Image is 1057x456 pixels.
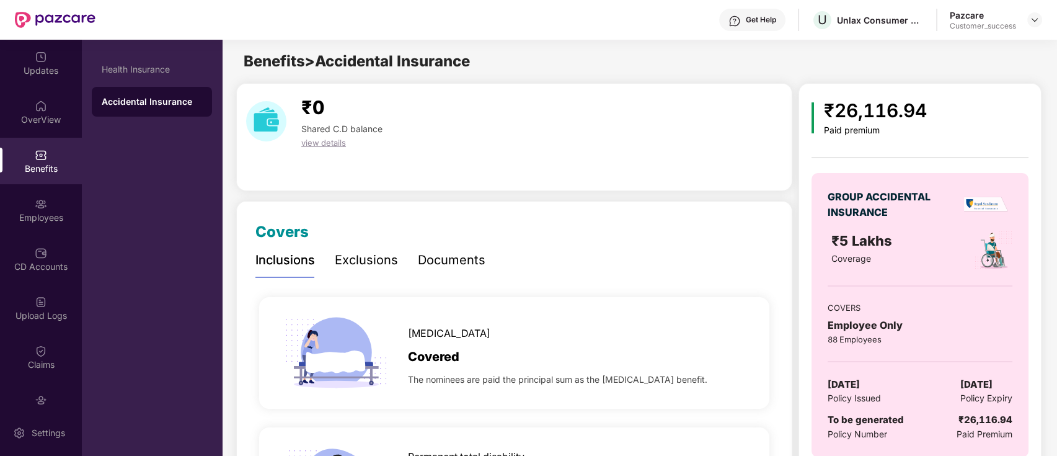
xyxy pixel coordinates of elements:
img: policyIcon [973,230,1014,270]
span: Paid Premium [957,427,1012,441]
div: Inclusions [255,251,315,270]
img: svg+xml;base64,PHN2ZyBpZD0iRW1wbG95ZWVzIiB4bWxucz0iaHR0cDovL3d3dy53My5vcmcvMjAwMC9zdmciIHdpZHRoPS... [35,198,47,210]
img: icon [280,297,392,409]
span: Policy Issued [828,391,881,405]
span: Policy Number [828,429,887,439]
span: ₹5 Lakhs [831,233,896,249]
div: Get Help [746,15,776,25]
img: svg+xml;base64,PHN2ZyBpZD0iSG9tZSIgeG1sbnM9Imh0dHA6Ly93d3cudzMub3JnLzIwMDAvc3ZnIiB3aWR0aD0iMjAiIG... [35,100,47,112]
span: Coverage [831,253,871,264]
div: Documents [418,251,485,270]
img: insurerLogo [964,197,1008,212]
div: Settings [28,427,69,439]
img: svg+xml;base64,PHN2ZyBpZD0iRW5kb3JzZW1lbnRzIiB4bWxucz0iaHR0cDovL3d3dy53My5vcmcvMjAwMC9zdmciIHdpZH... [35,394,47,406]
div: Employee Only [828,318,1012,333]
img: New Pazcare Logo [15,12,95,28]
span: The nominees are paid the principal sum as the [MEDICAL_DATA] benefit. [408,373,707,387]
img: svg+xml;base64,PHN2ZyBpZD0iQ2xhaW0iIHhtbG5zPSJodHRwOi8vd3d3LnczLm9yZy8yMDAwL3N2ZyIgd2lkdGg9IjIwIi... [35,345,47,357]
div: ₹26,116.94 [958,413,1012,427]
img: svg+xml;base64,PHN2ZyBpZD0iVXBkYXRlZCIgeG1sbnM9Imh0dHA6Ly93d3cudzMub3JnLzIwMDAvc3ZnIiB3aWR0aD0iMj... [35,51,47,63]
div: Unlax Consumer Solutions Private Limited [837,14,924,26]
img: download [246,101,286,141]
img: svg+xml;base64,PHN2ZyBpZD0iRHJvcGRvd24tMzJ4MzIiIHhtbG5zPSJodHRwOi8vd3d3LnczLm9yZy8yMDAwL3N2ZyIgd2... [1030,15,1040,25]
span: ₹0 [301,96,324,118]
span: [MEDICAL_DATA] [408,326,490,341]
div: Covers [255,220,309,244]
span: view details [301,138,346,148]
div: Accidental Insurance [102,96,202,108]
img: svg+xml;base64,PHN2ZyBpZD0iQ0RfQWNjb3VudHMiIGRhdGEtbmFtZT0iQ0QgQWNjb3VudHMiIHhtbG5zPSJodHRwOi8vd3... [35,247,47,259]
div: GROUP ACCIDENTAL INSURANCE [828,189,936,220]
div: Pazcare [950,9,1016,21]
span: [DATE] [828,377,860,392]
div: 88 Employees [828,333,1012,346]
span: U [818,12,827,27]
img: svg+xml;base64,PHN2ZyBpZD0iU2V0dGluZy0yMHgyMCIgeG1sbnM9Imh0dHA6Ly93d3cudzMub3JnLzIwMDAvc3ZnIiB3aW... [13,427,25,439]
div: ₹26,116.94 [824,96,927,125]
img: icon [812,102,815,133]
span: To be generated [828,414,904,426]
span: Benefits > Accidental Insurance [244,52,470,70]
div: Health Insurance [102,65,202,74]
img: svg+xml;base64,PHN2ZyBpZD0iSGVscC0zMngzMiIgeG1sbnM9Imh0dHA6Ly93d3cudzMub3JnLzIwMDAvc3ZnIiB3aWR0aD... [728,15,741,27]
div: COVERS [828,302,1012,314]
span: Shared C.D balance [301,123,383,134]
span: Covered [408,347,459,367]
div: Exclusions [335,251,398,270]
div: Customer_success [950,21,1016,31]
img: svg+xml;base64,PHN2ZyBpZD0iVXBsb2FkX0xvZ3MiIGRhdGEtbmFtZT0iVXBsb2FkIExvZ3MiIHhtbG5zPSJodHRwOi8vd3... [35,296,47,308]
img: svg+xml;base64,PHN2ZyBpZD0iQmVuZWZpdHMiIHhtbG5zPSJodHRwOi8vd3d3LnczLm9yZy8yMDAwL3N2ZyIgd2lkdGg9Ij... [35,149,47,161]
span: [DATE] [960,377,993,392]
span: Policy Expiry [960,391,1012,405]
div: Paid premium [824,125,927,136]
